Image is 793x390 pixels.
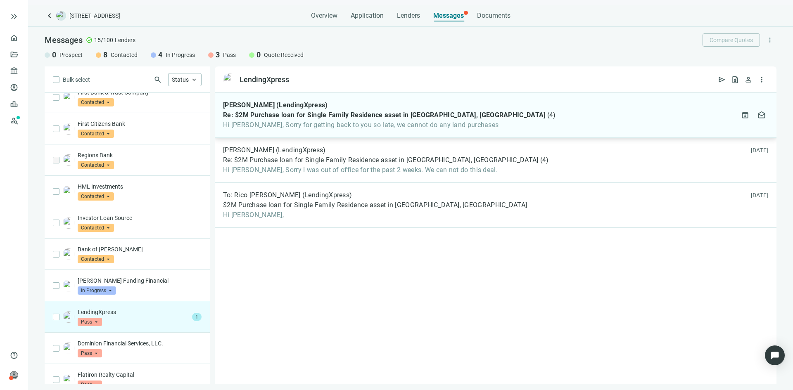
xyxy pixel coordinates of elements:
[223,211,527,219] span: Hi [PERSON_NAME],
[751,191,769,199] div: [DATE]
[103,50,107,60] span: 8
[223,101,328,109] span: [PERSON_NAME] (LendingXpress)
[78,224,114,232] span: Contacted
[63,311,74,323] img: 196c1ef2-2a8a-4147-8a32-64b4de63b102
[718,76,726,84] span: send
[63,280,74,291] img: ce18f0a4-9031-4df5-88d4-6eeff984b7ef
[63,92,74,103] img: 18f3b5a1-832e-4185-afdf-11722249b356
[351,12,384,20] span: Application
[9,12,19,21] button: keyboard_double_arrow_right
[78,277,202,285] p: [PERSON_NAME] Funding Financial
[78,286,116,295] span: In Progress
[757,111,766,119] span: drafts
[45,35,83,45] span: Messages
[223,121,556,129] span: Hi [PERSON_NAME], Sorry for getting back to you so late, we cannot do any land purchases
[765,345,785,365] div: Open Intercom Messenger
[223,156,539,164] span: Re: $2M Purchase loan for Single Family Residence asset in [GEOGRAPHIC_DATA], [GEOGRAPHIC_DATA]
[63,217,74,229] img: 917acf5e-07f8-45b9-9335-2847a5d0b34d
[223,166,548,174] span: Hi [PERSON_NAME], Sorry I was out of office for the past 2 weeks. We can not do this deal.
[154,76,162,84] span: search
[731,76,739,84] span: request_quote
[216,50,220,60] span: 3
[741,111,749,119] span: archive
[477,12,510,20] span: Documents
[63,343,74,354] img: 5b3b7744-e2fc-4ce8-babc-a6cae8581405.png
[78,120,202,128] p: First Citizens Bank
[63,154,74,166] img: c07615a9-6947-4b86-b81a-90c7b5606308.png
[223,146,326,154] span: [PERSON_NAME] (LendingXpress)
[78,349,102,357] span: Pass
[738,109,752,122] button: archive
[223,73,236,86] img: 196c1ef2-2a8a-4147-8a32-64b4de63b102
[78,308,189,316] p: LendingXpress
[63,75,90,84] span: Bulk select
[78,255,114,263] span: Contacted
[715,73,729,86] button: send
[190,76,198,83] span: keyboard_arrow_up
[172,76,189,83] span: Status
[729,73,742,86] button: request_quote
[69,12,120,20] span: [STREET_ADDRESS]
[10,67,16,75] span: account_balance
[264,51,304,59] span: Quote Received
[78,192,114,201] span: Contacted
[78,151,202,159] p: Regions Bank
[45,11,55,21] a: keyboard_arrow_left
[78,381,102,389] span: Pass
[63,248,74,260] img: 91ca1f0e-2b83-45ff-a3e5-018638f90b52
[223,191,352,199] span: To: Rico [PERSON_NAME] (LendingXpress)
[757,76,766,84] span: more_vert
[111,51,138,59] span: Contacted
[56,11,66,21] img: deal-logo
[78,130,114,138] span: Contacted
[78,182,202,191] p: HML Investments
[63,123,74,135] img: 9901bdd9-2844-4f01-af16-050bde43efd2.png
[223,201,527,209] span: $2M Purchase loan for Single Family Residence asset in [GEOGRAPHIC_DATA], [GEOGRAPHIC_DATA]
[115,36,135,44] span: Lenders
[86,37,93,43] span: check_circle
[59,51,83,59] span: Prospect
[10,371,18,379] span: person
[158,50,162,60] span: 4
[78,371,202,379] p: Flatiron Realty Capital
[751,146,769,154] div: [DATE]
[78,318,102,326] span: Pass
[763,33,776,47] button: more_vert
[433,12,464,19] span: Messages
[256,50,261,60] span: 0
[240,75,289,85] div: LendingXpress
[703,33,760,47] button: Compare Quotes
[78,161,114,169] span: Contacted
[223,111,546,119] span: Re: $2M Purchase loan for Single Family Residence asset in [GEOGRAPHIC_DATA], [GEOGRAPHIC_DATA]
[766,36,774,44] span: more_vert
[78,339,202,347] p: Dominion Financial Services, LLC.
[94,36,113,44] span: 15/100
[10,351,18,359] span: help
[78,214,202,222] p: Investor Loan Source
[311,12,337,20] span: Overview
[755,73,768,86] button: more_vert
[755,109,768,122] button: drafts
[166,51,195,59] span: In Progress
[397,12,420,20] span: Lenders
[78,98,114,106] span: Contacted
[223,51,236,59] span: Pass
[78,245,202,253] p: Bank of [PERSON_NAME]
[52,50,56,60] span: 0
[547,111,556,119] span: ( 4 )
[742,73,755,86] button: person
[63,186,74,197] img: 384926dc-cb31-43a6-84c5-09bd79558510
[744,76,753,84] span: person
[63,374,74,385] img: 52bd0ddf-2c42-4086-a3c4-e253798948d4
[192,313,202,321] span: 1
[540,156,549,164] span: ( 4 )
